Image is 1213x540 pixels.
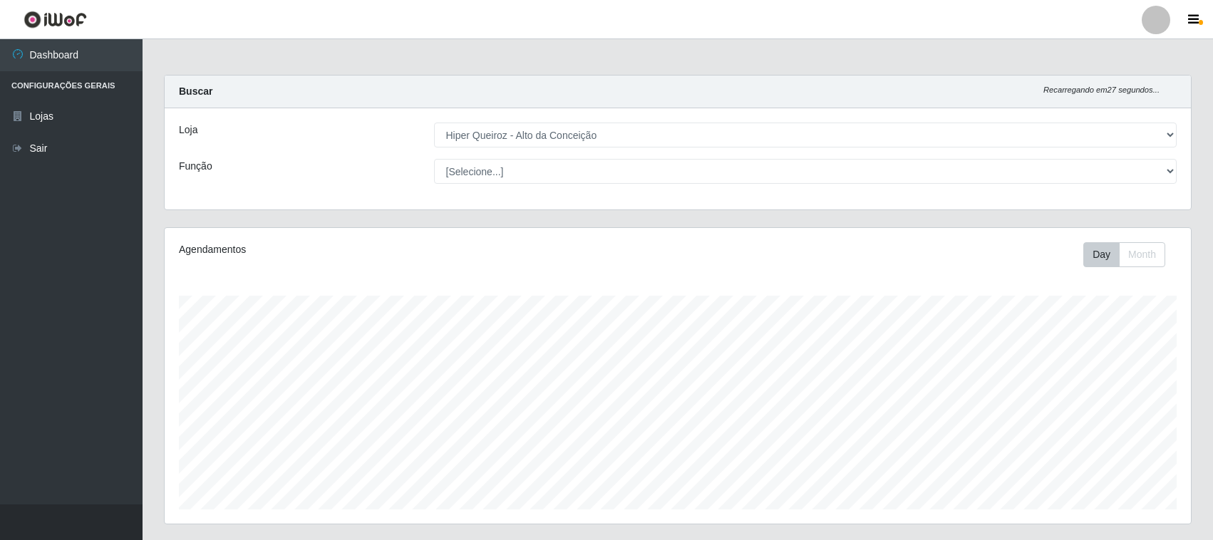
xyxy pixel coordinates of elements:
i: Recarregando em 27 segundos... [1043,85,1160,94]
button: Day [1083,242,1120,267]
div: First group [1083,242,1165,267]
strong: Buscar [179,85,212,97]
div: Toolbar with button groups [1083,242,1177,267]
div: Agendamentos [179,242,582,257]
button: Month [1119,242,1165,267]
label: Função [179,159,212,174]
img: CoreUI Logo [24,11,87,28]
label: Loja [179,123,197,137]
